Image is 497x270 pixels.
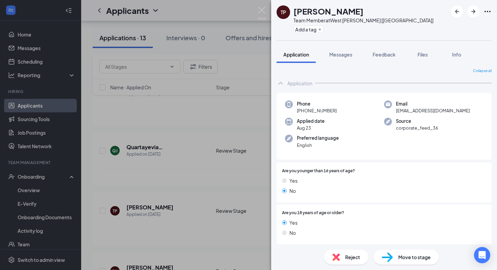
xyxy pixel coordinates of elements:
span: Email [396,100,470,107]
span: Source [396,118,438,125]
div: Application [287,80,312,87]
span: Application [283,51,309,58]
span: Messages [329,51,352,58]
span: Aug 23 [297,125,325,131]
span: Phone [297,100,337,107]
div: Open Intercom Messenger [474,247,490,263]
span: Reject [345,253,360,261]
button: ArrowLeftNew [451,5,463,18]
span: No [289,187,296,195]
span: Preferred language [297,135,339,141]
span: Applied date [297,118,325,125]
h1: [PERSON_NAME] [293,5,363,17]
svg: ChevronUp [277,79,285,87]
span: [PHONE_NUMBER] [297,107,337,114]
span: Info [452,51,461,58]
span: No [289,229,296,237]
span: Are you younger than 16 years of age? [282,168,355,174]
span: English [297,142,339,149]
span: Yes [289,177,298,184]
svg: ArrowRight [469,7,477,16]
svg: Ellipses [483,7,492,16]
span: Feedback [373,51,396,58]
div: Team Member at West [PERSON_NAME] [[GEOGRAPHIC_DATA]] [293,17,433,24]
span: Are you 18 years of age or older? [282,210,344,216]
span: Yes [289,219,298,226]
div: TP [281,9,286,16]
span: [EMAIL_ADDRESS][DOMAIN_NAME] [396,107,470,114]
button: PlusAdd a tag [293,26,324,33]
span: Move to stage [398,253,431,261]
span: corporate_feed_36 [396,125,438,131]
button: ArrowRight [467,5,479,18]
svg: ArrowLeftNew [453,7,461,16]
svg: Plus [318,27,322,31]
span: Collapse all [473,68,492,74]
span: Files [418,51,428,58]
